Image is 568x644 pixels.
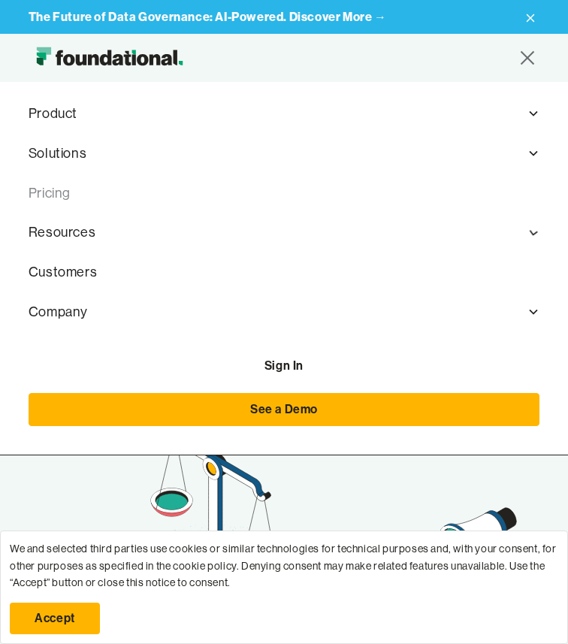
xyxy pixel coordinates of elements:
[29,10,387,24] a: The Future of Data Governance: AI-Powered. Discover More →
[509,40,539,76] div: menu
[29,134,539,174] div: Solutions
[29,143,86,165] div: Solutions
[29,103,77,125] div: Product
[29,43,190,73] img: Foundational Logo
[29,94,539,134] div: Product
[29,301,88,323] div: Company
[29,43,190,73] a: home
[29,393,539,426] a: See a Demo
[29,9,387,24] strong: The Future of Data Governance: AI-Powered. Discover More →
[29,252,539,292] a: Customers
[29,174,539,213] a: Pricing
[29,350,539,382] a: Sign In
[29,222,95,243] div: Resources
[29,292,539,332] div: Company
[29,213,539,252] div: Resources
[493,572,568,644] iframe: Chat Widget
